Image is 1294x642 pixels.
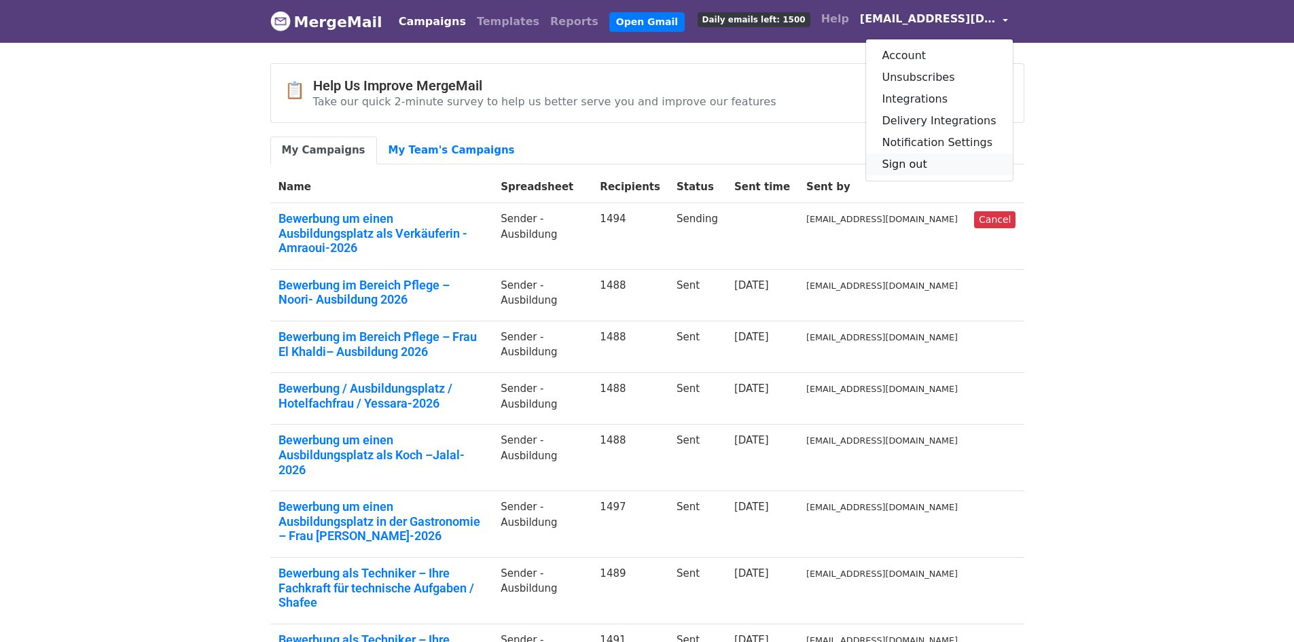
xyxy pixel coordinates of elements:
[313,94,776,109] p: Take our quick 2-minute survey to help us better serve you and improve our features
[278,211,485,255] a: Bewerbung um einen Ausbildungsplatz als Verkäuferin - Amraoui-2026
[592,171,668,203] th: Recipients
[726,171,798,203] th: Sent time
[668,171,726,203] th: Status
[668,321,726,372] td: Sent
[377,137,526,164] a: My Team's Campaigns
[734,382,769,395] a: [DATE]
[270,11,291,31] img: MergeMail logo
[278,381,485,410] a: Bewerbung / Ausbildungsplatz / Hotelfachfrau / Yessara-2026
[806,332,958,342] small: [EMAIL_ADDRESS][DOMAIN_NAME]
[592,269,668,321] td: 1488
[668,269,726,321] td: Sent
[866,45,1013,67] a: Account
[806,502,958,512] small: [EMAIL_ADDRESS][DOMAIN_NAME]
[806,281,958,291] small: [EMAIL_ADDRESS][DOMAIN_NAME]
[1226,577,1294,642] iframe: Chat Widget
[471,8,545,35] a: Templates
[592,491,668,558] td: 1497
[860,11,996,27] span: [EMAIL_ADDRESS][DOMAIN_NAME]
[866,67,1013,88] a: Unsubscribes
[492,321,592,372] td: Sender -Ausbildung
[270,7,382,36] a: MergeMail
[492,269,592,321] td: Sender -Ausbildung
[278,329,485,359] a: Bewerbung im Bereich Pflege – Frau El Khaldi– Ausbildung 2026
[974,211,1016,228] a: Cancel
[816,5,855,33] a: Help
[866,88,1013,110] a: Integrations
[668,491,726,558] td: Sent
[609,12,685,32] a: Open Gmail
[855,5,1013,37] a: [EMAIL_ADDRESS][DOMAIN_NAME]
[492,557,592,624] td: Sender -Ausbildung
[492,491,592,558] td: Sender -Ausbildung
[492,171,592,203] th: Spreadsheet
[492,373,592,425] td: Sender -Ausbildung
[668,425,726,491] td: Sent
[734,567,769,579] a: [DATE]
[698,12,810,27] span: Daily emails left: 1500
[668,203,726,270] td: Sending
[668,557,726,624] td: Sent
[1226,577,1294,642] div: Chat-Widget
[806,569,958,579] small: [EMAIL_ADDRESS][DOMAIN_NAME]
[734,331,769,343] a: [DATE]
[278,566,485,610] a: Bewerbung als Techniker – Ihre Fachkraft für technische Aufgaben / Shafee
[545,8,604,35] a: Reports
[393,8,471,35] a: Campaigns
[278,499,485,543] a: Bewerbung um einen Ausbildungsplatz in der Gastronomie – Frau [PERSON_NAME]-2026
[492,203,592,270] td: Sender -Ausbildung
[270,171,493,203] th: Name
[806,435,958,446] small: [EMAIL_ADDRESS][DOMAIN_NAME]
[692,5,816,33] a: Daily emails left: 1500
[592,425,668,491] td: 1488
[592,557,668,624] td: 1489
[492,425,592,491] td: Sender -Ausbildung
[592,373,668,425] td: 1488
[806,384,958,394] small: [EMAIL_ADDRESS][DOMAIN_NAME]
[866,154,1013,175] a: Sign out
[734,434,769,446] a: [DATE]
[592,203,668,270] td: 1494
[865,39,1013,181] div: [EMAIL_ADDRESS][DOMAIN_NAME]
[278,433,485,477] a: Bewerbung um einen Ausbildungsplatz als Koch –Jalal-2026
[734,279,769,291] a: [DATE]
[270,137,377,164] a: My Campaigns
[806,214,958,224] small: [EMAIL_ADDRESS][DOMAIN_NAME]
[668,373,726,425] td: Sent
[734,501,769,513] a: [DATE]
[866,110,1013,132] a: Delivery Integrations
[285,81,313,101] span: 📋
[313,77,776,94] h4: Help Us Improve MergeMail
[866,132,1013,154] a: Notification Settings
[592,321,668,372] td: 1488
[278,278,485,307] a: Bewerbung im Bereich Pflege – Noori- Ausbildung 2026
[798,171,966,203] th: Sent by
